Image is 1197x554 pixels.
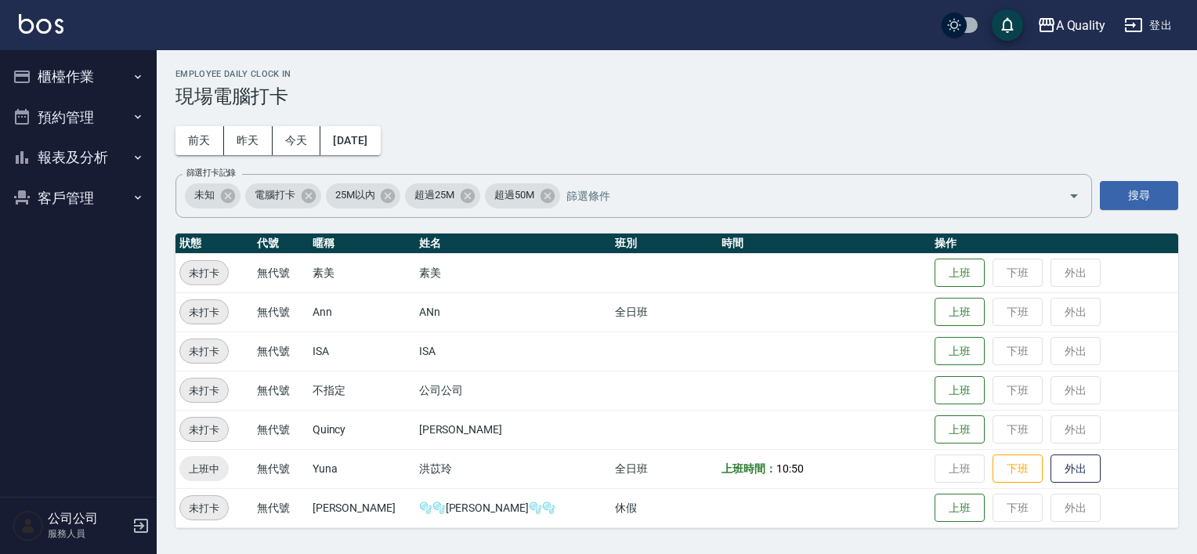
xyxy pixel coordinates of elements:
[1056,16,1106,35] div: A Quality
[180,343,228,360] span: 未打卡
[175,85,1178,107] h3: 現場電腦打卡
[175,234,253,254] th: 狀態
[935,337,985,366] button: 上班
[273,126,321,155] button: 今天
[253,488,309,527] td: 無代號
[485,183,560,208] div: 超過50M
[415,331,612,371] td: ISA
[309,488,415,527] td: [PERSON_NAME]
[224,126,273,155] button: 昨天
[309,449,415,488] td: Yuna
[562,182,1041,209] input: 篩選條件
[935,298,985,327] button: 上班
[415,488,612,527] td: 🫧🫧[PERSON_NAME]🫧🫧
[253,410,309,449] td: 無代號
[935,415,985,444] button: 上班
[253,449,309,488] td: 無代號
[935,259,985,288] button: 上班
[1100,181,1178,210] button: 搜尋
[1051,454,1101,483] button: 外出
[6,97,150,138] button: 預約管理
[309,234,415,254] th: 暱稱
[1031,9,1112,42] button: A Quality
[309,253,415,292] td: 素美
[993,454,1043,483] button: 下班
[405,183,480,208] div: 超過25M
[415,371,612,410] td: 公司公司
[776,462,804,475] span: 10:50
[175,126,224,155] button: 前天
[326,183,401,208] div: 25M以內
[992,9,1023,41] button: save
[935,376,985,405] button: 上班
[179,461,229,477] span: 上班中
[253,234,309,254] th: 代號
[48,527,128,541] p: 服務人員
[611,234,718,254] th: 班別
[186,167,236,179] label: 篩選打卡記錄
[611,292,718,331] td: 全日班
[19,14,63,34] img: Logo
[253,331,309,371] td: 無代號
[309,371,415,410] td: 不指定
[185,187,224,203] span: 未知
[253,371,309,410] td: 無代號
[611,449,718,488] td: 全日班
[405,187,464,203] span: 超過25M
[13,510,44,541] img: Person
[6,178,150,219] button: 客戶管理
[175,69,1178,79] h2: Employee Daily Clock In
[253,292,309,331] td: 無代號
[180,304,228,320] span: 未打卡
[415,253,612,292] td: 素美
[415,449,612,488] td: 洪苡玲
[415,234,612,254] th: 姓名
[931,234,1178,254] th: 操作
[245,187,305,203] span: 電腦打卡
[415,410,612,449] td: [PERSON_NAME]
[309,331,415,371] td: ISA
[253,253,309,292] td: 無代號
[6,137,150,178] button: 報表及分析
[180,265,228,281] span: 未打卡
[718,234,931,254] th: 時間
[320,126,380,155] button: [DATE]
[935,494,985,523] button: 上班
[6,56,150,97] button: 櫃檯作業
[326,187,385,203] span: 25M以內
[48,511,128,527] h5: 公司公司
[1061,183,1087,208] button: Open
[721,462,776,475] b: 上班時間：
[309,292,415,331] td: Ann
[1118,11,1178,40] button: 登出
[309,410,415,449] td: Quincy
[415,292,612,331] td: ANn
[185,183,240,208] div: 未知
[180,422,228,438] span: 未打卡
[485,187,544,203] span: 超過50M
[611,488,718,527] td: 休假
[245,183,321,208] div: 電腦打卡
[180,382,228,399] span: 未打卡
[180,500,228,516] span: 未打卡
